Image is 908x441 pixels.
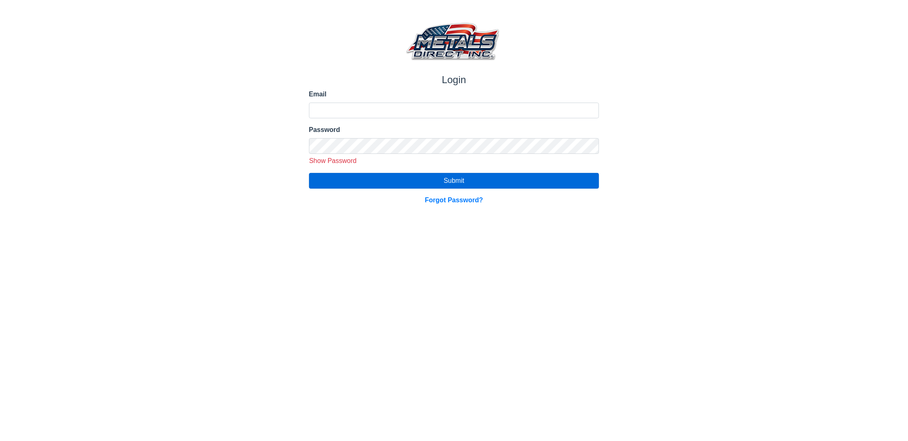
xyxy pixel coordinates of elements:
label: Password [309,125,599,135]
a: Forgot Password? [425,197,483,204]
label: Email [309,89,599,99]
span: Submit [444,177,465,184]
h1: Login [309,74,599,86]
span: Show Password [309,157,357,164]
button: Show Password [306,156,360,166]
button: Submit [309,173,599,189]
